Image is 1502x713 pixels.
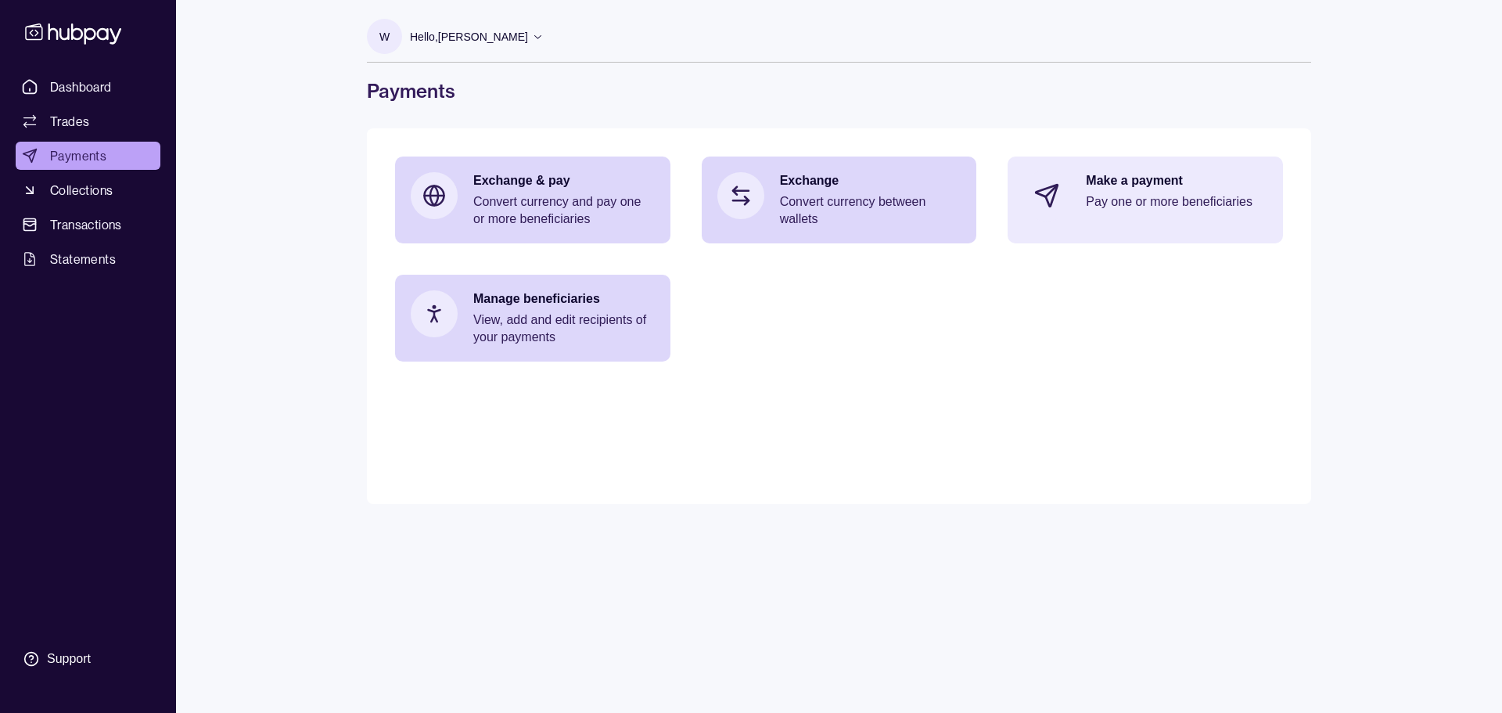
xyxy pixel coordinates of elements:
[16,176,160,204] a: Collections
[473,172,655,189] p: Exchange & pay
[50,146,106,165] span: Payments
[16,245,160,273] a: Statements
[379,28,390,45] p: W
[473,193,655,228] p: Convert currency and pay one or more beneficiaries
[16,643,160,675] a: Support
[367,78,1311,103] h1: Payments
[1086,172,1267,189] p: Make a payment
[50,181,113,200] span: Collections
[16,211,160,239] a: Transactions
[16,107,160,135] a: Trades
[50,215,122,234] span: Transactions
[50,112,89,131] span: Trades
[50,77,112,96] span: Dashboard
[780,172,961,189] p: Exchange
[473,311,655,346] p: View, add and edit recipients of your payments
[780,193,961,228] p: Convert currency between wallets
[410,28,528,45] p: Hello, [PERSON_NAME]
[395,157,670,243] a: Exchange & payConvert currency and pay one or more beneficiaries
[473,290,655,308] p: Manage beneficiaries
[395,275,670,362] a: Manage beneficiariesView, add and edit recipients of your payments
[16,73,160,101] a: Dashboard
[702,157,977,243] a: ExchangeConvert currency between wallets
[1086,193,1267,211] p: Pay one or more beneficiaries
[1008,157,1283,235] a: Make a paymentPay one or more beneficiaries
[47,650,91,668] div: Support
[16,142,160,170] a: Payments
[50,250,116,268] span: Statements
